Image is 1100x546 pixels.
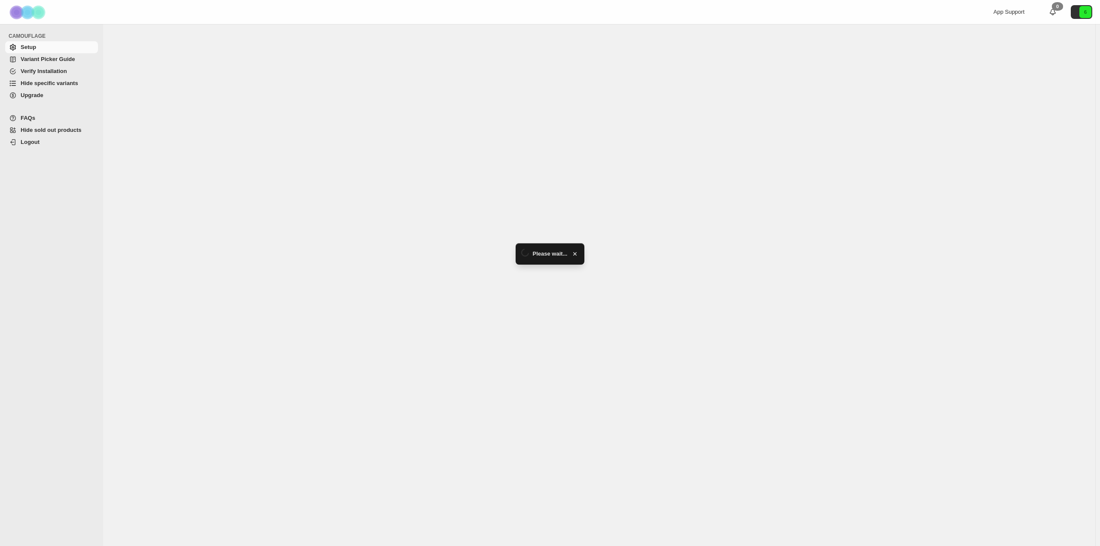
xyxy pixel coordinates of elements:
span: Avatar with initials 6 [1079,6,1091,18]
span: Upgrade [21,92,43,98]
a: Variant Picker Guide [5,53,98,65]
div: 0 [1052,2,1063,11]
span: Logout [21,139,40,145]
a: Hide specific variants [5,77,98,89]
a: Upgrade [5,89,98,101]
a: Verify Installation [5,65,98,77]
a: 0 [1048,8,1057,16]
span: Please wait... [533,250,568,258]
span: Verify Installation [21,68,67,74]
span: App Support [993,9,1024,15]
a: Logout [5,136,98,148]
span: CAMOUFLAGE [9,33,99,40]
span: Variant Picker Guide [21,56,75,62]
span: Hide sold out products [21,127,82,133]
button: Avatar with initials 6 [1071,5,1092,19]
span: FAQs [21,115,35,121]
a: Setup [5,41,98,53]
a: FAQs [5,112,98,124]
span: Hide specific variants [21,80,78,86]
a: Hide sold out products [5,124,98,136]
img: Camouflage [7,0,50,24]
span: Setup [21,44,36,50]
text: 6 [1084,9,1087,15]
